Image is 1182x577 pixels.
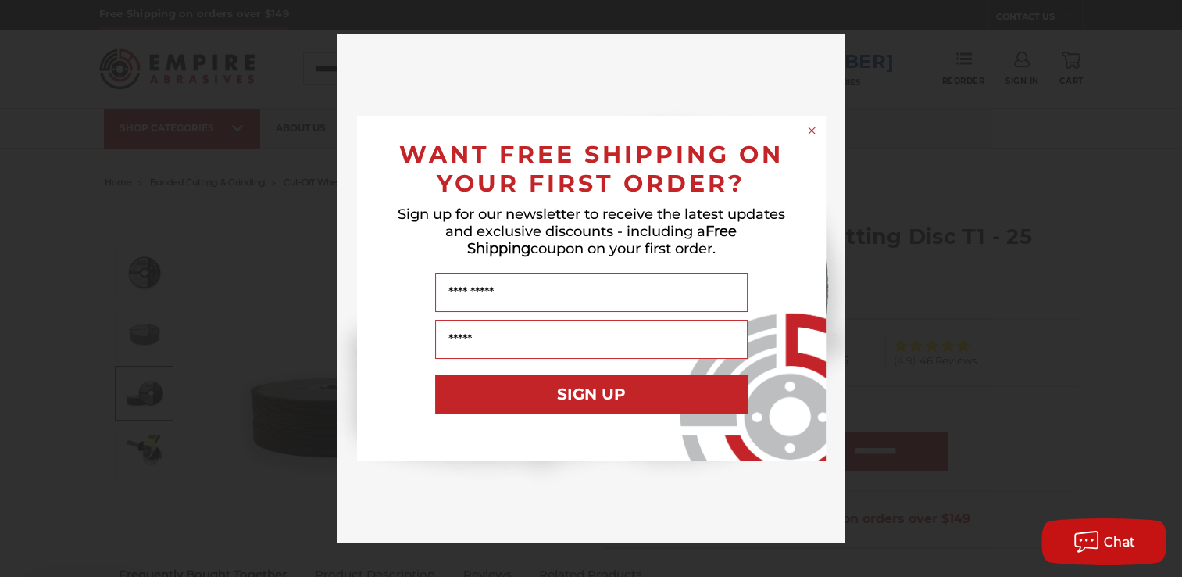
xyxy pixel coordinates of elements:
[1104,535,1136,550] span: Chat
[398,206,785,257] span: Sign up for our newsletter to receive the latest updates and exclusive discounts - including a co...
[435,375,748,414] button: SIGN UP
[467,223,737,257] span: Free Shipping
[804,123,820,138] button: Close dialog
[399,140,784,198] span: WANT FREE SHIPPING ON YOUR FIRST ORDER?
[1041,518,1166,565] button: Chat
